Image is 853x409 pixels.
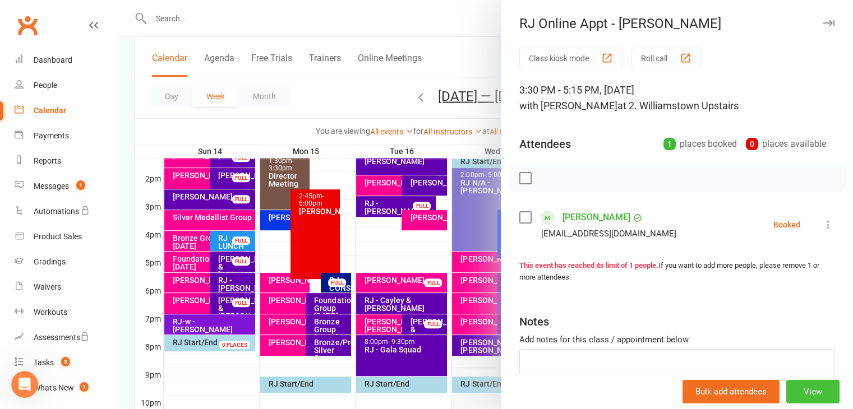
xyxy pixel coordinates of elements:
[80,382,89,392] span: 1
[60,170,71,181] div: Profile image for Jia
[663,138,676,150] div: 1
[9,194,215,282] div: Jia says…
[34,308,67,317] div: Workouts
[18,32,206,87] div: When your member returns, you'd just resume their regular payment schedule from that point forwar...
[519,333,835,346] div: Add notes for this class / appointment below
[15,48,118,73] a: Dashboard
[75,171,84,179] b: Jia
[15,123,118,148] a: Payments
[10,300,215,319] textarea: Message…
[176,4,197,26] button: Home
[15,199,118,224] a: Automations
[13,11,42,39] a: Clubworx
[15,325,118,350] a: Assessments
[631,48,701,68] button: Roll call
[501,16,853,31] div: RJ Online Appt - [PERSON_NAME]
[519,82,835,114] div: 3:30 PM - 5:15 PM, [DATE]
[53,323,62,332] button: Upload attachment
[519,136,571,152] div: Attendees
[541,226,676,241] div: [EMAIL_ADDRESS][DOMAIN_NAME]
[34,383,74,392] div: What's New
[34,282,61,291] div: Waivers
[34,156,61,165] div: Reports
[746,138,758,150] div: 0
[683,380,780,403] button: Bulk add attendees
[15,148,118,174] a: Reports
[519,314,549,329] div: Notes
[746,136,826,152] div: places available
[15,249,118,275] a: Gradings
[76,180,85,190] span: 1
[9,194,184,273] div: Hi RJ, unfortunately suspensions within Clubworx require an end date and I understand how this do...
[663,136,737,152] div: places booked
[17,323,26,332] button: Emoji picker
[519,261,658,269] strong: This event has reached its limit of 1 people.
[34,358,54,367] div: Tasks
[34,131,69,140] div: Payments
[34,257,66,266] div: Gradings
[519,48,623,68] button: Class kiosk mode
[18,201,175,267] div: Hi RJ, unfortunately suspensions within Clubworx require an end date and I understand how this do...
[562,208,630,226] a: [PERSON_NAME]
[519,260,835,283] div: If you want to add more people, please remove 1 or more attendees.
[15,98,118,123] a: Calendar
[192,319,210,337] button: Send a message…
[15,375,118,401] a: What's New1
[34,232,82,241] div: Product Sales
[54,11,127,19] h1: [PERSON_NAME]
[35,323,44,332] button: Gif picker
[34,182,69,190] div: Messages
[61,357,70,366] span: 3
[34,55,72,64] div: Dashboard
[15,224,118,249] a: Product Sales
[773,221,800,229] div: Booked
[34,81,57,90] div: People
[34,106,66,115] div: Calendar
[75,170,164,180] div: joined the conversation
[34,207,79,216] div: Automations
[7,4,29,26] button: go back
[9,153,215,168] div: [DATE]
[15,174,118,199] a: Messages 1
[34,333,89,342] div: Assessments
[519,100,617,111] span: with [PERSON_NAME]
[786,380,840,403] button: View
[15,350,118,375] a: Tasks 3
[197,4,217,25] div: Close
[15,73,118,98] a: People
[32,6,50,24] img: Profile image for Toby
[15,300,118,325] a: Workouts
[71,323,80,332] button: Start recording
[11,371,38,398] iframe: Intercom live chat
[617,100,739,111] span: at 2. Williamstown Upstairs
[18,93,206,137] div: How many members typically go on these extended breaks at once? That might help determine if bulk...
[9,168,215,194] div: Jia says…
[123,256,141,265] a: here
[15,275,118,300] a: Waivers
[30,298,163,333] h2: How satisfied are you with your Clubworx customer support?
